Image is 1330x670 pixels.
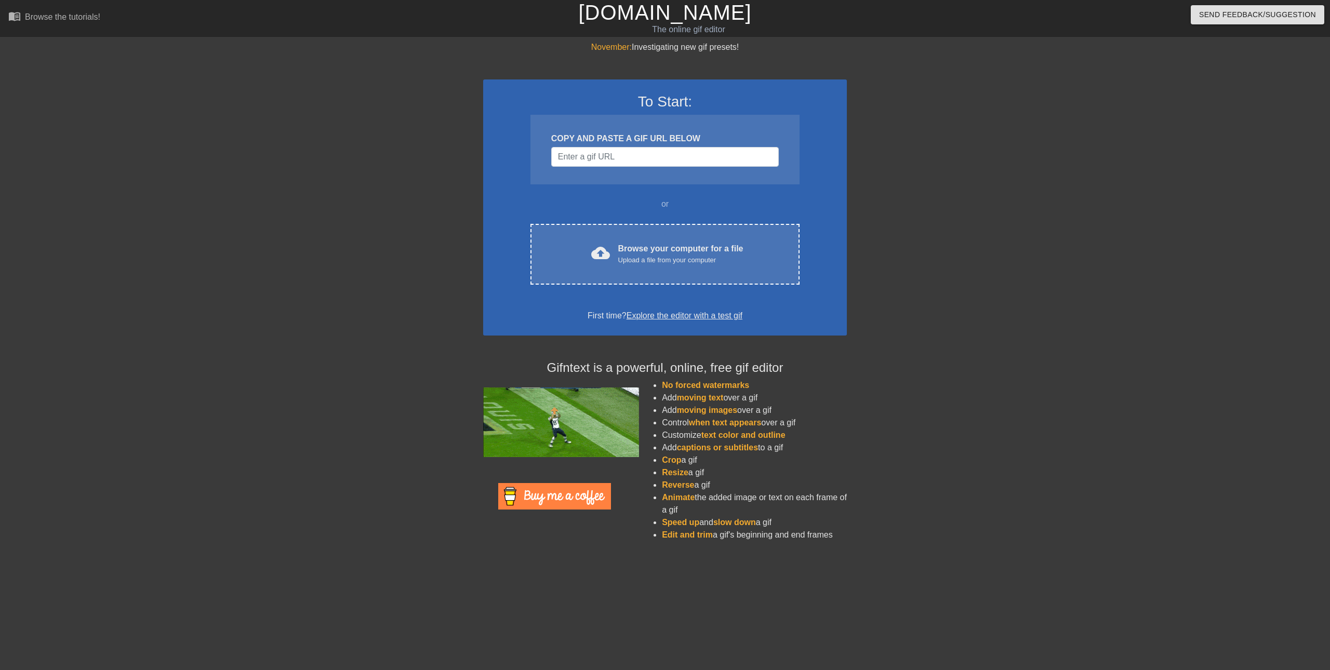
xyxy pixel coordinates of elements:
[483,360,847,376] h4: Gifntext is a powerful, online, free gif editor
[662,455,681,464] span: Crop
[662,392,847,404] li: Add over a gif
[618,243,743,265] div: Browse your computer for a file
[510,198,820,210] div: or
[662,404,847,417] li: Add over a gif
[689,418,762,427] span: when text appears
[713,518,756,527] span: slow down
[8,10,21,22] span: menu_book
[497,93,833,111] h3: To Start:
[25,12,100,21] div: Browse the tutorials!
[497,310,833,322] div: First time?
[483,387,639,457] img: football_small.gif
[551,132,779,145] div: COPY AND PASTE A GIF URL BELOW
[662,518,699,527] span: Speed up
[591,43,632,51] span: November:
[662,417,847,429] li: Control over a gif
[8,10,100,26] a: Browse the tutorials!
[662,516,847,529] li: and a gif
[662,381,749,390] span: No forced watermarks
[483,41,847,53] div: Investigating new gif presets!
[662,466,847,479] li: a gif
[662,479,847,491] li: a gif
[662,529,847,541] li: a gif's beginning and end frames
[677,393,724,402] span: moving text
[627,311,742,320] a: Explore the editor with a test gif
[701,431,786,439] span: text color and outline
[591,244,610,262] span: cloud_upload
[1199,8,1316,21] span: Send Feedback/Suggestion
[662,429,847,441] li: Customize
[551,147,779,167] input: Username
[662,493,695,502] span: Animate
[662,468,688,477] span: Resize
[448,23,928,36] div: The online gif editor
[662,491,847,516] li: the added image or text on each frame of a gif
[662,530,713,539] span: Edit and trim
[662,441,847,454] li: Add to a gif
[498,483,611,510] img: Buy Me A Coffee
[1191,5,1324,24] button: Send Feedback/Suggestion
[618,255,743,265] div: Upload a file from your computer
[677,406,737,414] span: moving images
[662,480,694,489] span: Reverse
[662,454,847,466] li: a gif
[677,443,758,452] span: captions or subtitles
[578,1,751,24] a: [DOMAIN_NAME]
